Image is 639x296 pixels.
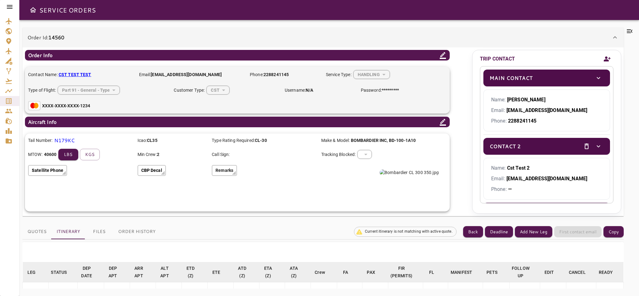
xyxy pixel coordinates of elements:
div: Contact 2deletetoggle [483,138,610,155]
p: Main Contact [490,74,533,82]
span: ETE [212,269,228,276]
div: MTOW: [28,149,133,160]
b: CL35 [147,138,157,143]
div: ETA (Z) [262,264,274,279]
div: Crew [315,269,325,276]
div: Tracking Blocked: [321,150,426,159]
b: 2 [157,152,159,157]
p: Contact Name: [28,71,133,78]
span: ARR APT [132,264,153,279]
div: FOLLOW UP [512,264,530,279]
p: Name: [491,96,602,104]
div: PAX [367,269,375,276]
span: ATA (Z) [288,264,308,279]
p: Aircraft Info [28,118,56,126]
div: HANDLING [58,82,120,98]
span: STATUS [51,269,75,276]
div: CANCEL [569,269,586,276]
span: FA [343,269,356,276]
div: Service Type: [326,70,396,79]
p: Contact 2 [490,143,521,150]
p: KPHX [107,288,127,295]
span: READY [599,269,621,276]
span: PETS [487,269,506,276]
div: 1 [340,288,359,294]
div: FIR (PERMITS) [390,264,412,279]
p: Tail Number: [28,137,53,144]
button: Deadline [485,226,513,238]
p: Username: [285,87,355,94]
span: DEP APT [106,264,127,279]
p: Phone: [491,186,602,193]
p: Email: [491,107,602,114]
div: Type of Flight: [28,85,167,95]
span: EDIT [545,269,562,276]
img: Mastercard [28,101,41,110]
span: DEP DATE [80,264,101,279]
div: 0114 [210,288,231,294]
div: HANDLING [353,66,390,83]
span: Crew [315,269,333,276]
div: [DATE] [80,288,101,294]
b: [EMAIL_ADDRESS][DOMAIN_NAME] [151,72,222,77]
b: CST TEST TEST [59,72,91,77]
div: ATA (Z) [288,264,300,279]
div: ALT APT [158,264,171,279]
div: Order Id:14560 [22,47,624,216]
div: 1 [486,288,507,294]
div: 1 [365,288,385,294]
span: ETD (Z) [184,264,205,279]
span: CANCEL [569,269,594,276]
p: Order Id: [27,34,64,41]
button: lbs [58,149,78,160]
div: ATD (Z) [236,264,249,279]
span: FL [429,269,442,276]
div: Oct 25, 2025 - 03:14 PM [262,288,283,294]
p: Type Rating Required: [212,137,317,144]
b: XXXX-XXXX-XXXX-1234 [42,103,90,108]
div: 1 [313,288,334,294]
b: BOMBARDIER INC , BD-100-1A10 [351,138,416,143]
button: Back [463,226,483,238]
div: HANDLING [357,146,372,163]
div: FL180 [426,288,445,294]
h6: SERVICE ORDERS [39,5,96,15]
p: CBP Decal [141,167,162,174]
p: Password: [361,87,399,94]
p: Make & Model: [321,137,391,144]
div: ETD (Z) [184,264,197,279]
p: Phone: [491,117,602,125]
button: Itinerary [51,224,85,239]
span: ATD (Z) [236,264,257,279]
button: Files [85,224,113,239]
button: Add new contact [601,52,613,66]
p: Remarks [215,167,233,174]
b: [PERSON_NAME] [507,97,545,103]
b: 14560 [48,34,64,41]
p: Email: [491,175,602,182]
div: ETE [212,269,220,276]
button: Order History [113,224,161,239]
span: Current itinerary is not matching with active quote. [361,229,456,234]
div: FA [343,269,348,276]
div: STATUS [51,269,67,276]
div: READY [599,269,613,276]
button: toggle [593,141,604,152]
img: Bombardier CL 300 350.jpg [380,169,439,176]
p: TRIP CONTACT [480,55,515,63]
div: EDIT [545,269,554,276]
button: Open drawer [27,4,39,16]
b: — [508,186,512,192]
p: Min Crew: [138,151,207,158]
span: FOLLOW UP [512,264,538,279]
p: Order Info [28,51,53,59]
p: Name: [491,164,602,172]
div: - [288,288,308,294]
p: Phone: [250,71,320,78]
span: PAX [367,269,383,276]
button: Copy [603,226,624,238]
button: toggle [593,73,604,83]
p: Icao: [138,137,207,144]
div: Oct 25, 2025 - 02:00 PM [184,288,205,294]
p: N179KC [54,137,75,144]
